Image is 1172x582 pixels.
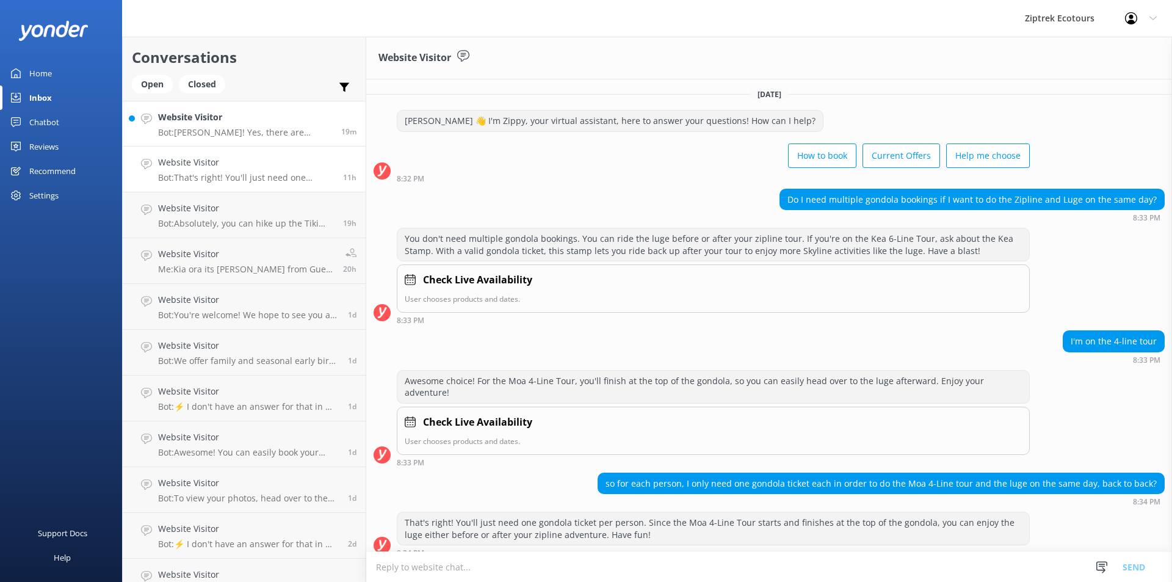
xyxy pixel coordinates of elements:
p: Bot: [PERSON_NAME]! Yes, there are weight restrictions. We have a strict maximum weight limit of ... [158,127,332,138]
p: Bot: To view your photos, head over to the My Photos Page on our website and select the exact dat... [158,493,339,504]
button: How to book [788,144,856,168]
p: Bot: You're welcome! We hope to see you at Ziptrek Ecotours soon! [158,310,339,321]
h4: Website Visitor [158,522,339,536]
a: Website VisitorMe:Kia ora its [PERSON_NAME] from Guest services, can you advise further what kind... [123,238,366,284]
div: Awesome choice! For the Moa 4-Line Tour, you'll finish at the top of the gondola, so you can easi... [397,371,1029,403]
div: Home [29,61,52,85]
span: Aug 20 2025 11:07am (UTC +12:00) Pacific/Auckland [348,493,356,503]
div: Chatbot [29,110,59,134]
a: Website VisitorBot:⚡ I don't have an answer for that in my knowledge base. Please try and rephras... [123,513,366,559]
h4: Check Live Availability [423,415,532,431]
div: Aug 21 2025 08:34pm (UTC +12:00) Pacific/Auckland [598,497,1165,506]
img: yonder-white-logo.png [18,21,89,41]
h4: Website Visitor [158,202,334,215]
p: Bot: That's right! You'll just need one gondola ticket per person. Since the Moa 4-Line Tour star... [158,172,334,183]
p: User chooses products and dates. [405,435,1022,447]
h4: Website Visitor [158,247,334,261]
div: Inbox [29,85,52,110]
div: Support Docs [38,521,87,545]
div: Open [132,75,173,93]
div: Closed [179,75,225,93]
div: Do I need multiple gondola bookings if I want to do the Zipline and Luge on the same day? [780,189,1164,210]
h2: Conversations [132,46,356,69]
span: Aug 20 2025 01:39pm (UTC +12:00) Pacific/Auckland [348,447,356,457]
h4: Website Visitor [158,476,339,490]
p: User chooses products and dates. [405,293,1022,305]
h4: Website Visitor [158,385,339,398]
div: Aug 21 2025 08:33pm (UTC +12:00) Pacific/Auckland [780,213,1165,222]
span: Aug 20 2025 04:41pm (UTC +12:00) Pacific/Auckland [348,401,356,412]
div: Recommend [29,159,76,183]
div: I'm on the 4-line tour [1063,331,1164,352]
a: Website VisitorBot:Absolutely, you can hike up the Tiki Trail to reach our Ziptrek Treehouse! It'... [123,192,366,238]
span: Aug 21 2025 08:34pm (UTC +12:00) Pacific/Auckland [343,172,356,183]
h4: Website Visitor [158,156,334,169]
a: Website VisitorBot:That's right! You'll just need one gondola ticket per person. Since the Moa 4-... [123,147,366,192]
span: [DATE] [750,89,789,100]
a: Open [132,77,179,90]
h4: Website Visitor [158,568,339,581]
h4: Website Visitor [158,293,339,307]
div: Settings [29,183,59,208]
strong: 8:33 PM [1133,214,1160,222]
a: Website VisitorBot:You're welcome! We hope to see you at Ziptrek Ecotours soon!1d [123,284,366,330]
span: Aug 21 2025 12:57pm (UTC +12:00) Pacific/Auckland [343,218,356,228]
p: Bot: ⚡ I don't have an answer for that in my knowledge base. Please try and rephrase your questio... [158,539,339,550]
button: Current Offers [863,144,940,168]
h4: Website Visitor [158,111,332,124]
p: Bot: ⚡ I don't have an answer for that in my knowledge base. Please try and rephrase your questio... [158,401,339,412]
strong: 8:34 PM [397,550,424,557]
strong: 8:33 PM [1133,357,1160,364]
div: Aug 21 2025 08:34pm (UTC +12:00) Pacific/Auckland [397,548,1030,557]
strong: 8:33 PM [397,317,424,324]
span: Aug 21 2025 11:41am (UTC +12:00) Pacific/Auckland [343,264,356,274]
h4: Check Live Availability [423,272,532,288]
a: Website VisitorBot:Awesome! You can easily book your zipline experience online with live availabi... [123,421,366,467]
h3: Website Visitor [378,50,451,66]
a: Website VisitorBot:[PERSON_NAME]! Yes, there are weight restrictions. We have a strict maximum we... [123,101,366,147]
p: Bot: Awesome! You can easily book your zipline experience online with live availability at [URL][... [158,447,339,458]
strong: 8:34 PM [1133,498,1160,506]
div: Aug 21 2025 08:33pm (UTC +12:00) Pacific/Auckland [397,458,1030,467]
p: Me: Kia ora its [PERSON_NAME] from Guest services, can you advise further what kind of injury you... [158,264,334,275]
div: so for each person, I only need one gondola ticket each in order to do the Moa 4-Line tour and th... [598,473,1164,494]
a: Website VisitorBot:We offer family and seasonal early bird discounts, which can change throughout... [123,330,366,376]
button: Help me choose [946,144,1030,168]
a: Website VisitorBot:To view your photos, head over to the My Photos Page on our website and select... [123,467,366,513]
span: Aug 22 2025 08:03am (UTC +12:00) Pacific/Auckland [341,126,356,137]
div: Aug 21 2025 08:33pm (UTC +12:00) Pacific/Auckland [397,316,1030,324]
span: Aug 21 2025 07:39am (UTC +12:00) Pacific/Auckland [348,310,356,320]
div: Reviews [29,134,59,159]
div: Help [54,545,71,570]
div: That's right! You'll just need one gondola ticket per person. Since the Moa 4-Line Tour starts an... [397,512,1029,545]
a: Website VisitorBot:⚡ I don't have an answer for that in my knowledge base. Please try and rephras... [123,376,366,421]
div: Aug 21 2025 08:32pm (UTC +12:00) Pacific/Auckland [397,174,1030,183]
a: Closed [179,77,231,90]
span: Aug 21 2025 07:23am (UTC +12:00) Pacific/Auckland [348,355,356,366]
p: Bot: Absolutely, you can hike up the Tiki Trail to reach our Ziptrek Treehouse! It's a steep trai... [158,218,334,229]
strong: 8:32 PM [397,175,424,183]
div: Aug 21 2025 08:33pm (UTC +12:00) Pacific/Auckland [1063,355,1165,364]
div: You don't need multiple gondola bookings. You can ride the luge before or after your zipline tour... [397,228,1029,261]
h4: Website Visitor [158,431,339,444]
p: Bot: We offer family and seasonal early bird discounts, which can change throughout the year. For... [158,355,339,366]
h4: Website Visitor [158,339,339,352]
span: Aug 20 2025 08:02am (UTC +12:00) Pacific/Auckland [348,539,356,549]
strong: 8:33 PM [397,459,424,467]
div: [PERSON_NAME] 👋 I'm Zippy, your virtual assistant, here to answer your questions! How can I help? [397,111,823,131]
